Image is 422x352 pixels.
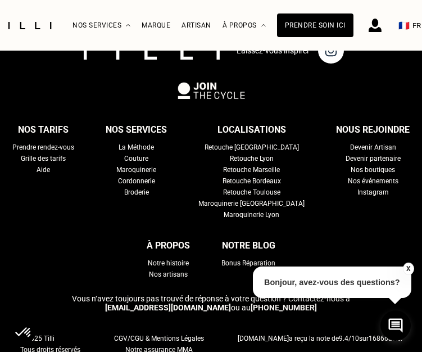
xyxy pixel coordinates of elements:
span: 9.4 [339,335,348,342]
a: Broderie [124,187,149,198]
div: Nous rejoindre [336,121,410,138]
a: [PHONE_NUMBER] [251,303,317,312]
div: Nos services [106,121,167,138]
a: Nos boutiques [351,164,395,175]
a: Cordonnerie [118,175,155,187]
p: Laissez-vous inspirer [237,46,310,55]
a: Couture [124,153,148,164]
a: Devenir partenaire [346,153,401,164]
img: page instagram de Tilli une retoucherie à domicile [318,38,344,64]
a: La Méthode [119,142,154,153]
p: Bonjour, avez-vous des questions? [253,267,411,298]
span: 16866 [369,335,388,342]
img: logo Join The Cycle [178,82,245,99]
a: Grille des tarifs [21,153,66,164]
img: Menu déroulant [126,24,130,27]
a: Retouche Lyon [230,153,274,164]
span: a reçu la note de sur avis. [238,335,402,342]
a: Nos événements [348,175,398,187]
div: Nos tarifs [18,121,69,138]
a: Aide [37,164,50,175]
span: CGV/CGU & Mentions Légales [114,335,204,342]
img: icône connexion [369,19,382,32]
span: [DOMAIN_NAME] [238,335,289,342]
a: Notre histoire [148,258,189,269]
span: Vous n‘avez toujours pas trouvé de réponse à votre question ? Contactez-nous à [72,294,350,303]
a: CGV/CGU & Mentions Légales [114,333,204,344]
div: À propos [147,237,190,254]
div: Nos services [72,1,130,51]
span: 10 [351,335,359,342]
span: 🇫🇷 [398,20,410,31]
span: @2025 Tilli [20,333,80,344]
a: Retouche Toulouse [223,187,280,198]
a: Artisan [181,21,211,29]
img: Menu déroulant à propos [261,24,266,27]
a: Retouche Bordeaux [223,175,281,187]
a: Maroquinerie [GEOGRAPHIC_DATA] [198,198,305,209]
a: Instagram [357,187,389,198]
a: Maroquinerie Lyon [224,209,279,220]
button: X [402,263,414,275]
a: Retouche [GEOGRAPHIC_DATA] [205,142,299,153]
div: À propos [223,1,266,51]
a: Retouche Marseille [223,164,280,175]
img: logo Tilli [78,42,220,59]
div: Notre blog [222,237,275,254]
a: Nos artisans [149,269,188,280]
a: Maroquinerie [116,164,156,175]
a: Devenir Artisan [350,142,396,153]
a: [EMAIL_ADDRESS][DOMAIN_NAME] [105,303,231,312]
span: / [339,335,359,342]
div: Localisations [217,121,286,138]
a: Marque [142,21,170,29]
a: Prendre soin ici [277,13,353,37]
a: Prendre rendez-vous [12,142,74,153]
a: Bonus Réparation [221,258,275,269]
